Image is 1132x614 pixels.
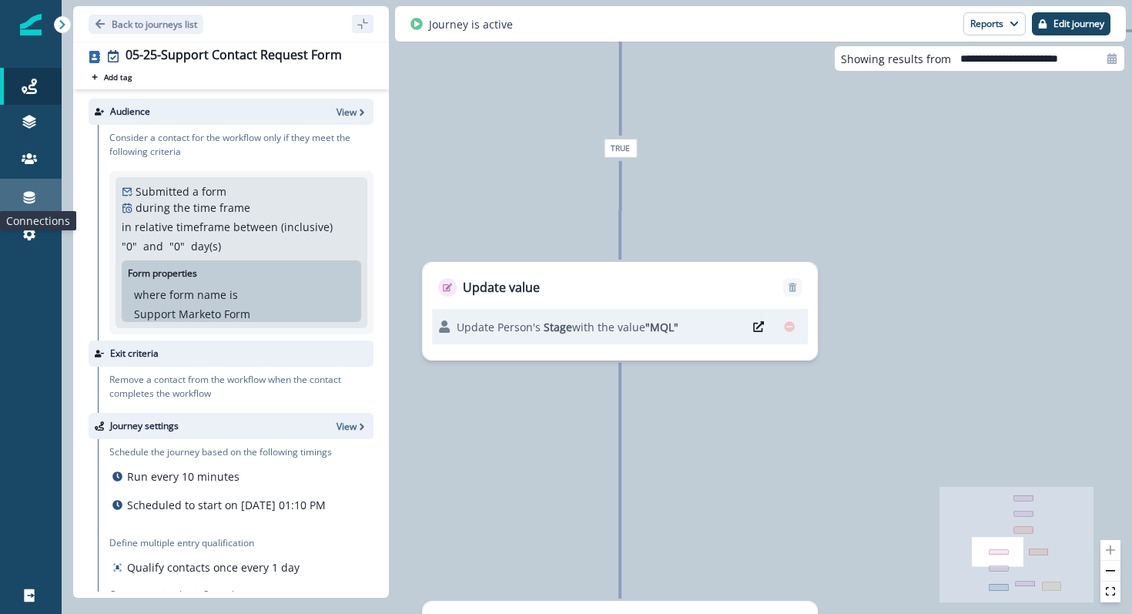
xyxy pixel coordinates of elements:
p: during the time frame [136,200,250,216]
button: fit view [1100,582,1120,602]
p: Schedule the journey based on the following timings [109,445,332,459]
p: Consider a contact for the workflow only if they meet the following criteria [109,131,373,159]
p: Exit criteria [110,347,159,361]
p: day(s) [191,238,221,254]
g: Edge from node-edge-labeleb3fd884-53d2-44c9-bd60-772d6e3fa654 to 22d36063-45ce-41f5-b280-816bdbe2... [620,161,621,260]
button: View [337,420,367,433]
p: Support Marketo Form [134,306,250,322]
button: Remove [777,315,802,338]
button: Edit journey [1032,12,1110,35]
p: View [337,106,357,119]
p: View [337,420,357,433]
p: Define multiple entry qualification [109,536,303,550]
button: View [337,106,367,119]
p: Submitted a form [136,183,226,200]
div: Update valueRemoveUpdate Person's Stagewith the value"MQL"EditRemove [422,262,818,361]
p: where form name [134,287,226,303]
p: " 0 " [122,238,137,254]
button: sidebar collapse toggle [352,15,373,33]
p: Form properties [128,267,197,280]
p: Qualify contacts once every 1 day [127,559,300,575]
button: Edit [746,315,771,338]
p: Audience [110,105,150,119]
p: Update value [463,278,540,297]
p: Scheduled to start on [DATE] 01:10 PM [127,497,326,513]
p: Communication Limit Control [109,588,373,602]
div: 05-25-Support Contact Request Form [126,48,342,65]
p: Update Person's with the value [457,319,678,335]
div: True [473,139,769,158]
button: zoom out [1100,561,1120,582]
p: Back to journeys list [112,18,197,31]
p: is [229,287,238,303]
button: Add tag [89,71,135,83]
button: Go back [89,15,203,34]
p: Journey settings [110,419,179,433]
p: and [143,238,163,254]
p: " 0 " [169,238,185,254]
span: "MQL" [645,320,678,334]
button: Reports [963,12,1026,35]
p: Showing results from [841,51,951,67]
p: Remove a contact from the workflow when the contact completes the workflow [109,373,373,401]
p: Edit journey [1053,18,1104,29]
p: Journey is active [429,16,513,32]
span: Stage [544,320,572,334]
img: Inflection [20,14,42,35]
p: Run every 10 minutes [127,468,239,485]
p: Add tag [104,72,132,82]
p: in relative timeframe between (inclusive) [122,219,333,235]
span: True [604,139,637,158]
